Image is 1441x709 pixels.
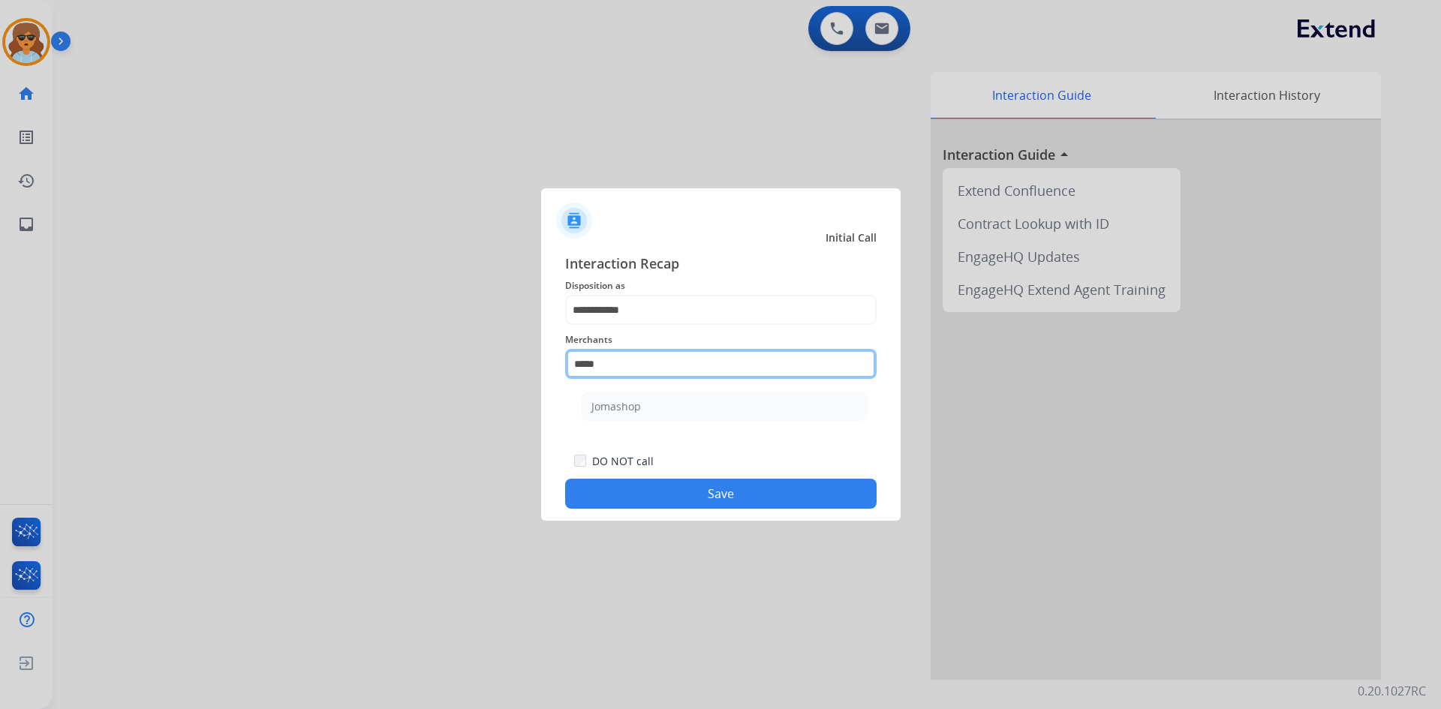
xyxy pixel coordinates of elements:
[556,203,592,239] img: contactIcon
[565,277,877,295] span: Disposition as
[565,479,877,509] button: Save
[565,253,877,277] span: Interaction Recap
[591,399,641,414] div: Jomashop
[592,454,654,469] label: DO NOT call
[565,331,877,349] span: Merchants
[826,230,877,245] span: Initial Call
[1358,682,1426,700] p: 0.20.1027RC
